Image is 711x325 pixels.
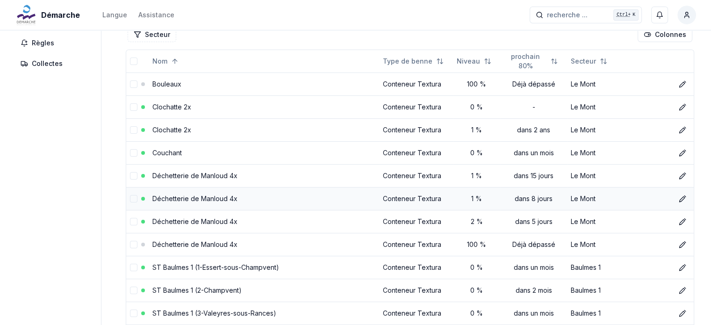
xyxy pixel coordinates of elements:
button: select-row [130,126,137,134]
div: dans 15 jours [504,171,563,181]
td: Conteneur Textura [379,210,453,233]
button: select-row [130,172,137,180]
span: Type de benne [383,57,432,66]
a: Déchetterie de Manloud 4x [152,217,237,225]
div: - [504,102,563,112]
td: Le Mont [567,118,671,141]
td: Conteneur Textura [379,187,453,210]
div: 0 % [457,286,497,295]
td: Le Mont [567,95,671,118]
a: Bouleaux [152,80,181,88]
div: 1 % [457,194,497,203]
div: dans 2 mois [504,286,563,295]
div: dans 8 jours [504,194,563,203]
td: Conteneur Textura [379,233,453,256]
button: select-all [130,58,137,65]
a: Déchetterie de Manloud 4x [152,195,237,202]
td: Conteneur Textura [379,302,453,325]
div: dans 2 ans [504,125,563,135]
div: Déjà dépassé [504,240,563,249]
button: select-row [130,310,137,317]
button: select-row [130,264,137,271]
button: Cocher les colonnes [638,27,692,42]
button: select-row [130,103,137,111]
span: Règles [32,38,54,48]
td: Le Mont [567,141,671,164]
button: recherche ...Ctrl+K [530,7,642,23]
button: select-row [130,241,137,248]
a: Clochatte 2x [152,103,191,111]
span: recherche ... [547,10,588,20]
img: Démarche Logo [15,4,37,26]
td: Baulmes 1 [567,302,671,325]
td: Conteneur Textura [379,279,453,302]
td: Conteneur Textura [379,72,453,95]
button: Sorted ascending. Click to sort descending. [147,54,184,69]
div: Déjà dépassé [504,79,563,89]
span: prochain 80% [504,52,547,71]
div: 0 % [457,148,497,158]
button: Not sorted. Click to sort ascending. [565,54,613,69]
div: 2 % [457,217,497,226]
button: select-row [130,287,137,294]
button: select-row [130,80,137,88]
span: Niveau [457,57,480,66]
div: 0 % [457,102,497,112]
div: dans un mois [504,309,563,318]
button: Not sorted. Click to sort ascending. [499,54,563,69]
a: Couchant [152,149,182,157]
a: Déchetterie de Manloud 4x [152,172,237,180]
div: dans un mois [504,148,563,158]
td: Le Mont [567,233,671,256]
button: select-row [130,149,137,157]
a: ST Baulmes 1 (2-Champvent) [152,286,242,294]
a: Règles [15,35,95,51]
button: Langue [102,9,127,21]
div: 100 % [457,240,497,249]
a: ST Baulmes 1 (1-Essert-sous-Champvent) [152,263,279,271]
td: Conteneur Textura [379,95,453,118]
div: dans 5 jours [504,217,563,226]
td: Conteneur Textura [379,256,453,279]
button: Not sorted. Click to sort ascending. [377,54,449,69]
div: 100 % [457,79,497,89]
div: 0 % [457,263,497,272]
td: Baulmes 1 [567,256,671,279]
span: Collectes [32,59,63,68]
button: select-row [130,218,137,225]
a: Clochatte 2x [152,126,191,134]
span: Secteur [571,57,596,66]
a: ST Baulmes 1 (3-Valeyres-sous-Rances) [152,309,276,317]
div: 1 % [457,125,497,135]
a: Assistance [138,9,174,21]
a: Démarche [15,9,84,21]
td: Conteneur Textura [379,164,453,187]
td: Baulmes 1 [567,279,671,302]
button: Not sorted. Click to sort ascending. [451,54,497,69]
td: Conteneur Textura [379,118,453,141]
td: Le Mont [567,210,671,233]
span: Nom [152,57,167,66]
div: 0 % [457,309,497,318]
td: Le Mont [567,72,671,95]
a: Déchetterie de Manloud 4x [152,240,237,248]
td: Le Mont [567,164,671,187]
a: Collectes [15,55,95,72]
td: Conteneur Textura [379,141,453,164]
button: Filtrer les lignes [128,27,176,42]
div: dans un mois [504,263,563,272]
span: Démarche [41,9,80,21]
div: 1 % [457,171,497,181]
td: Le Mont [567,187,671,210]
button: select-row [130,195,137,202]
div: Langue [102,10,127,20]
